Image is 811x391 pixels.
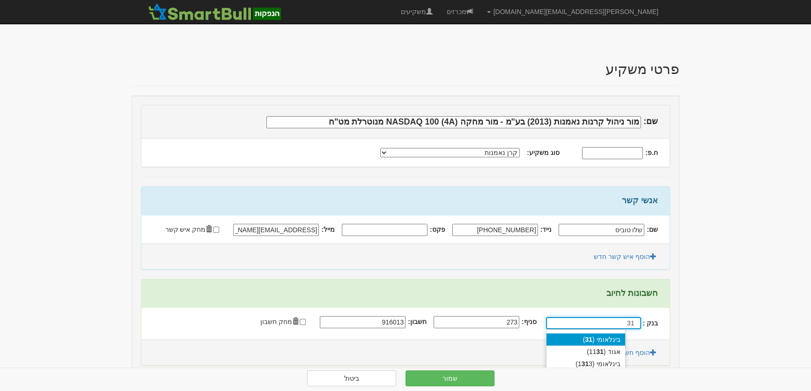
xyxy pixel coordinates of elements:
[540,225,552,234] label: נייד:
[146,2,283,21] img: SmartBull Logo
[585,336,592,343] strong: 31
[597,345,663,361] a: הוסף חשבון חדש
[588,249,663,265] a: הוסף איש קשר חדש
[605,61,679,77] h2: פרטי משקיע
[546,358,625,370] div: בינלאומי (1 3)
[408,317,427,326] label: חשבון:
[522,317,537,326] label: סניף:
[430,225,445,234] label: פקס:
[321,225,335,234] label: מייל:
[546,317,641,329] input: שם בנק
[642,318,658,328] label: בנק :
[405,370,494,386] button: שמור
[643,117,658,126] label: שם:
[546,333,625,346] div: בינלאומי ( )
[645,148,658,157] label: ח.פ:
[606,288,658,298] strong: חשבונות לחיוב
[582,360,589,368] strong: 31
[266,116,641,128] input: שם לדוח מסווגים לתשקיף
[260,318,299,325] span: מחק חשבון
[596,348,604,355] strong: 31
[165,226,213,233] span: מחק איש קשר
[647,225,658,234] label: שם:
[622,196,658,205] strong: אנשי קשר
[546,346,625,358] div: אגוד (11 )
[527,148,560,157] label: סוג משקיע:
[307,370,396,386] a: ביטול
